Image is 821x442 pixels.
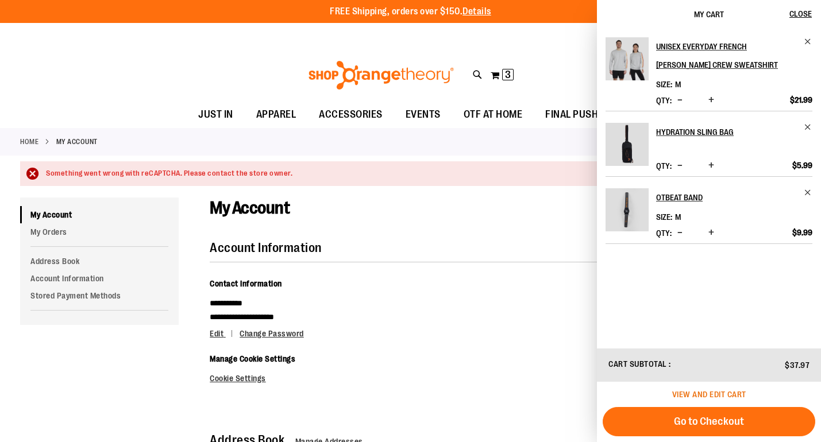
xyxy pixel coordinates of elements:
a: Hydration Sling Bag [606,123,649,173]
a: My Account [20,206,179,223]
a: FINAL PUSH SALE [534,102,634,128]
span: ACCESSORIES [319,102,383,127]
a: JUST IN [187,102,245,128]
span: APPAREL [256,102,296,127]
span: FINAL PUSH SALE [545,102,623,127]
a: View and edit cart [672,390,746,399]
span: $5.99 [792,160,812,170]
label: Qty [656,161,672,170]
span: My Account [210,198,290,218]
li: Product [606,37,812,111]
a: APPAREL [245,102,308,128]
span: 3 [505,69,511,80]
a: Details [462,6,491,17]
li: Product [606,111,812,176]
a: Change Password [240,329,304,338]
button: Decrease product quantity [674,160,685,172]
button: Increase product quantity [706,160,717,172]
a: OTBeat Band [606,188,649,239]
span: Contact Information [210,279,282,288]
a: Remove item [804,188,812,197]
h2: Hydration Sling Bag [656,123,797,141]
strong: Account Information [210,241,322,255]
a: Unisex Everyday French [PERSON_NAME] Crew Sweatshirt [656,37,812,74]
button: Increase product quantity [706,95,717,106]
span: M [675,212,681,222]
div: Something went wrong with reCAPTCHA. Please contact the store owner. [46,168,789,179]
a: Account Information [20,270,179,287]
button: Decrease product quantity [674,227,685,239]
a: Hydration Sling Bag [656,123,812,141]
img: Unisex Everyday French Terry Crew Sweatshirt [606,37,649,80]
a: My Orders [20,223,179,241]
a: ACCESSORIES [307,102,394,128]
span: Edit [210,329,223,338]
a: Remove item [804,123,812,131]
span: OTF AT HOME [464,102,523,127]
label: Qty [656,228,672,238]
strong: My Account [56,137,98,147]
span: $37.97 [785,360,810,370]
a: Home [20,137,38,147]
img: Shop Orangetheory [307,61,456,90]
dt: Size [656,212,672,222]
a: EVENTS [394,102,452,128]
button: Increase product quantity [706,227,717,239]
span: M [675,80,681,89]
a: OTBeat Band [656,188,812,207]
h2: Unisex Everyday French [PERSON_NAME] Crew Sweatshirt [656,37,797,74]
dt: Size [656,80,672,89]
span: EVENTS [406,102,441,127]
a: Unisex Everyday French Terry Crew Sweatshirt [606,37,649,88]
span: $21.99 [790,95,812,105]
a: Remove item [804,37,812,46]
a: OTF AT HOME [452,102,534,128]
li: Product [606,176,812,244]
img: Hydration Sling Bag [606,123,649,166]
a: Stored Payment Methods [20,287,179,304]
span: Manage Cookie Settings [210,354,295,363]
span: Close [789,9,812,18]
span: JUST IN [198,102,233,127]
a: Edit [210,329,238,338]
a: Address Book [20,253,179,270]
button: Go to Checkout [603,407,815,436]
h2: OTBeat Band [656,188,797,207]
span: My Cart [694,10,724,19]
a: Cookie Settings [210,374,266,383]
span: Go to Checkout [674,415,744,428]
img: OTBeat Band [606,188,649,231]
span: $9.99 [792,227,812,238]
label: Qty [656,96,672,105]
button: Decrease product quantity [674,95,685,106]
p: FREE Shipping, orders over $150. [330,5,491,18]
span: Cart Subtotal [608,359,667,369]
